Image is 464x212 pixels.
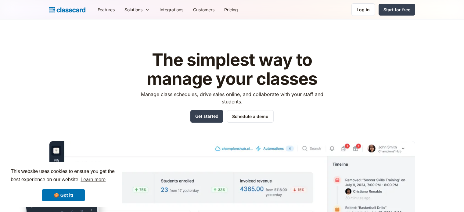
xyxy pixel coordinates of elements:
[80,175,106,184] a: learn more about cookies
[11,168,116,184] span: This website uses cookies to ensure you get the best experience on our website.
[383,6,410,13] div: Start for free
[135,51,329,88] h1: The simplest way to manage your classes
[5,162,122,207] div: cookieconsent
[351,3,375,16] a: Log in
[42,189,85,201] a: dismiss cookie message
[227,110,274,123] a: Schedule a demo
[135,91,329,105] p: Manage class schedules, drive sales online, and collaborate with your staff and students.
[379,4,415,16] a: Start for free
[93,3,120,16] a: Features
[188,3,219,16] a: Customers
[120,3,155,16] div: Solutions
[190,110,223,123] a: Get started
[124,6,142,13] div: Solutions
[219,3,243,16] a: Pricing
[49,5,85,14] a: Logo
[155,3,188,16] a: Integrations
[357,6,370,13] div: Log in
